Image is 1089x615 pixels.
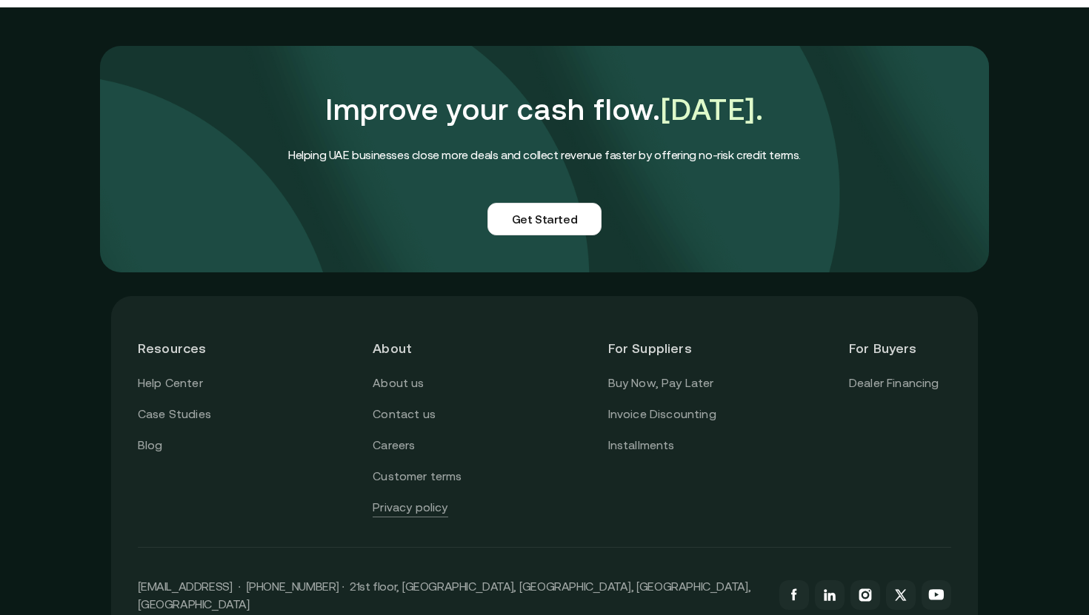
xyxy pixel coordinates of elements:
[138,577,765,613] p: [EMAIL_ADDRESS] · [PHONE_NUMBER] · 21st floor, [GEOGRAPHIC_DATA], [GEOGRAPHIC_DATA], [GEOGRAPHIC_...
[661,93,764,126] span: [DATE].
[373,467,462,486] a: Customer terms
[608,374,714,393] a: Buy Now, Pay Later
[608,436,675,455] a: Installments
[138,436,163,455] a: Blog
[373,405,436,424] a: Contact us
[608,405,716,424] a: Invoice Discounting
[288,83,801,136] h1: Improve your cash flow.
[849,374,939,393] a: Dealer Financing
[849,323,951,374] header: For Buyers
[373,498,447,517] a: Privacy policy
[138,374,203,393] a: Help Center
[487,203,602,235] a: Get Started
[100,46,989,272] img: comfi
[288,145,801,164] h4: Helping UAE businesses close more deals and collect revenue faster by offering no-risk credit terms.
[138,323,240,374] header: Resources
[608,323,716,374] header: For Suppliers
[373,374,424,393] a: About us
[373,323,475,374] header: About
[138,405,211,424] a: Case Studies
[373,436,415,455] a: Careers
